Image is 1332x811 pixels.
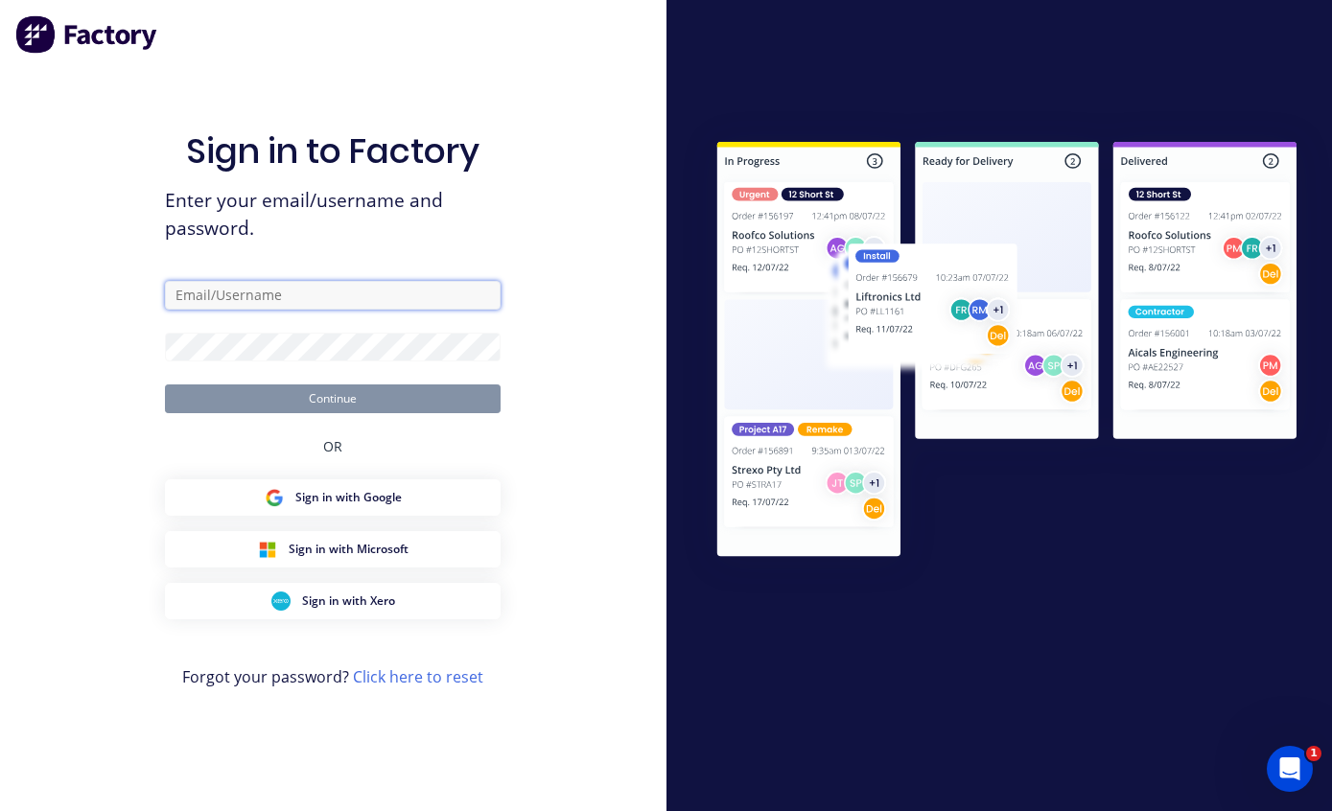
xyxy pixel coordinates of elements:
[258,540,277,559] img: Microsoft Sign in
[165,583,501,619] button: Xero Sign inSign in with Xero
[302,592,395,610] span: Sign in with Xero
[15,15,159,54] img: Factory
[295,489,402,506] span: Sign in with Google
[1306,746,1321,761] span: 1
[165,479,501,516] button: Google Sign inSign in with Google
[165,281,501,310] input: Email/Username
[186,130,479,172] h1: Sign in to Factory
[323,413,342,479] div: OR
[182,665,483,688] span: Forgot your password?
[165,384,501,413] button: Continue
[265,488,284,507] img: Google Sign in
[271,591,291,611] img: Xero Sign in
[289,541,409,558] span: Sign in with Microsoft
[1267,746,1313,792] iframe: Intercom live chat
[165,187,501,243] span: Enter your email/username and password.
[353,666,483,687] a: Click here to reset
[165,531,501,568] button: Microsoft Sign inSign in with Microsoft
